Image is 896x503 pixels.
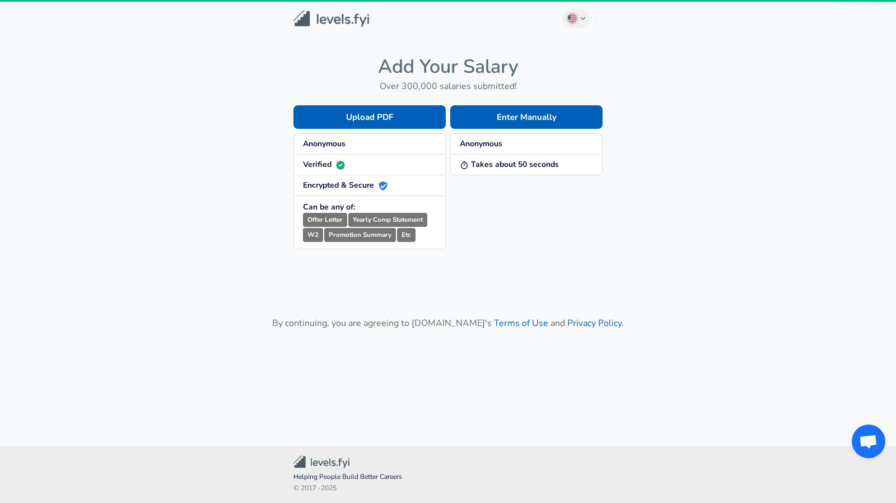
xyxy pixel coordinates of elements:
small: Yearly Comp Statement [348,213,427,227]
strong: Verified [303,159,345,170]
a: Terms of Use [494,317,548,329]
strong: Takes about 50 seconds [460,159,559,170]
button: English (US) [563,9,590,28]
small: W2 [303,228,323,242]
a: Privacy Policy [567,317,622,329]
span: © 2017 - 2025 [293,483,603,494]
small: Etc [397,228,416,242]
strong: Can be any of: [303,202,355,212]
button: Upload PDF [293,105,446,129]
strong: Anonymous [303,138,346,149]
strong: Encrypted & Secure [303,180,388,190]
small: Promotion Summary [324,228,396,242]
img: English (US) [568,14,577,23]
img: Levels.fyi Community [293,455,349,468]
h6: Over 300,000 salaries submitted! [293,78,603,94]
button: Enter Manually [450,105,603,129]
h4: Add Your Salary [293,55,603,78]
small: Offer Letter [303,213,347,227]
img: Levels.fyi [293,10,369,27]
div: Open chat [852,425,885,458]
strong: Anonymous [460,138,502,149]
span: Helping People Build Better Careers [293,472,603,483]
